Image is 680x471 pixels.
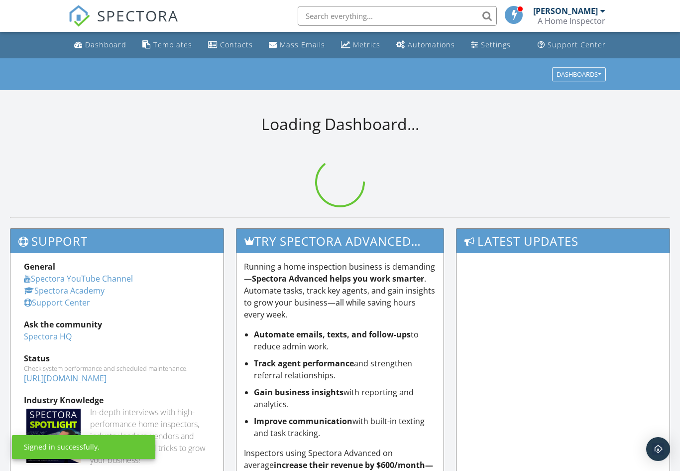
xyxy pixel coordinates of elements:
[24,285,105,296] a: Spectora Academy
[24,273,133,284] a: Spectora YouTube Channel
[265,36,329,54] a: Mass Emails
[68,5,90,27] img: The Best Home Inspection Software - Spectora
[298,6,497,26] input: Search everything...
[26,409,81,463] img: Spectoraspolightmain
[392,36,459,54] a: Automations (Basic)
[534,36,610,54] a: Support Center
[254,329,411,340] strong: Automate emails, texts, and follow-ups
[252,273,424,284] strong: Spectora Advanced helps you work smarter
[254,415,436,439] li: with built-in texting and task tracking.
[467,36,515,54] a: Settings
[138,36,196,54] a: Templates
[220,40,253,49] div: Contacts
[353,40,380,49] div: Metrics
[68,13,179,34] a: SPECTORA
[254,387,343,398] strong: Gain business insights
[254,357,436,381] li: and strengthen referral relationships.
[10,229,224,253] h3: Support
[552,67,606,81] button: Dashboards
[337,36,384,54] a: Metrics
[24,442,100,452] div: Signed in successfully.
[244,261,436,320] p: Running a home inspection business is demanding— . Automate tasks, track key agents, and gain ins...
[538,16,605,26] div: A Home Inspector
[24,394,210,406] div: Industry Knowledge
[204,36,257,54] a: Contacts
[24,297,90,308] a: Support Center
[153,40,192,49] div: Templates
[90,406,210,466] div: In-depth interviews with high-performance home inspectors, industry leaders, vendors and more. Ge...
[456,229,670,253] h3: Latest Updates
[85,40,126,49] div: Dashboard
[646,437,670,461] div: Open Intercom Messenger
[97,5,179,26] span: SPECTORA
[24,352,210,364] div: Status
[24,373,107,384] a: [URL][DOMAIN_NAME]
[280,40,325,49] div: Mass Emails
[408,40,455,49] div: Automations
[481,40,511,49] div: Settings
[254,358,354,369] strong: Track agent performance
[533,6,598,16] div: [PERSON_NAME]
[254,328,436,352] li: to reduce admin work.
[24,261,55,272] strong: General
[24,331,72,342] a: Spectora HQ
[557,71,601,78] div: Dashboards
[70,36,130,54] a: Dashboard
[254,416,352,427] strong: Improve communication
[548,40,606,49] div: Support Center
[24,364,210,372] div: Check system performance and scheduled maintenance.
[254,386,436,410] li: with reporting and analytics.
[236,229,444,253] h3: Try spectora advanced [DATE]
[24,318,210,330] div: Ask the community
